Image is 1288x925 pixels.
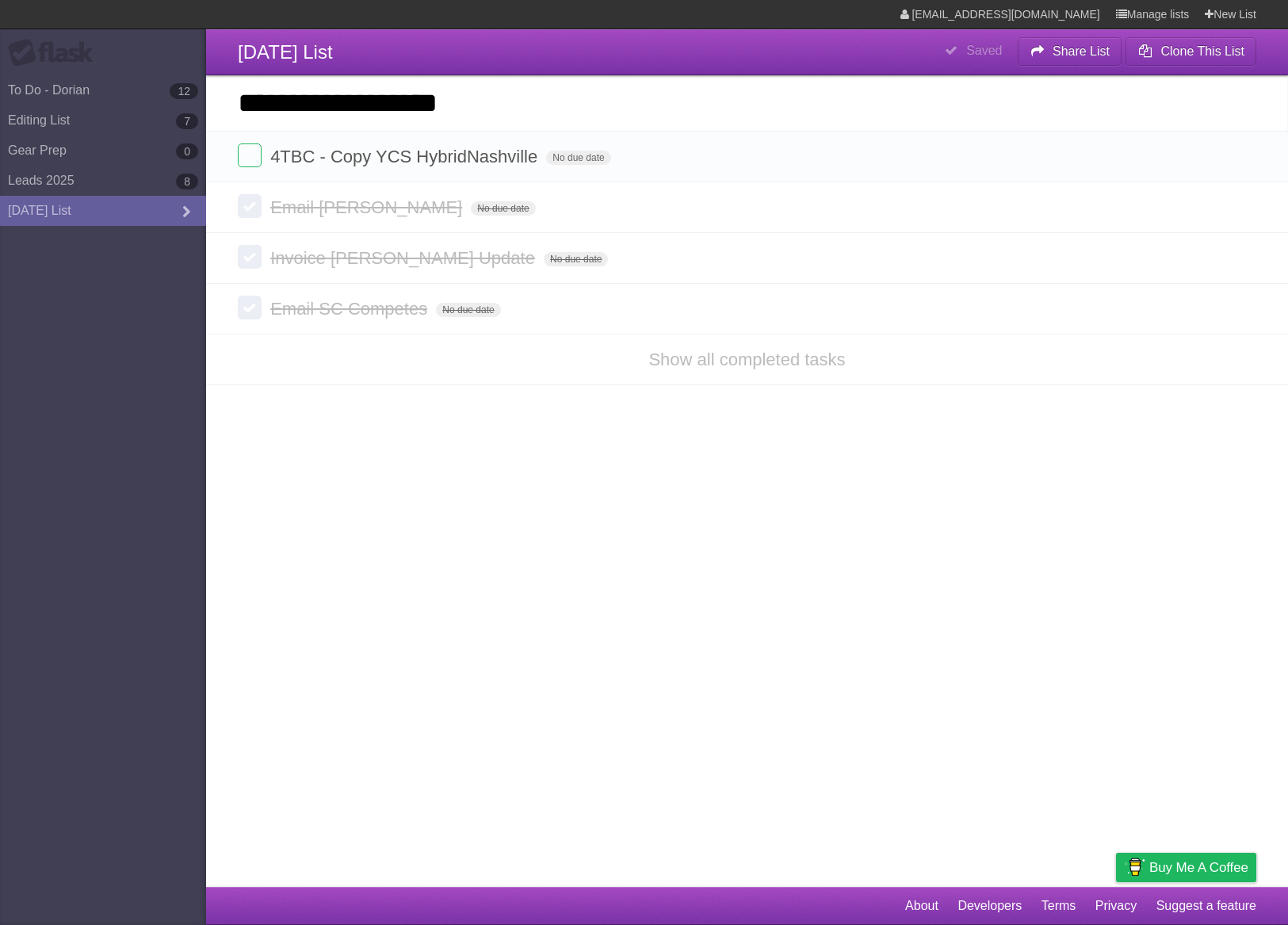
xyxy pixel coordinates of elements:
a: About [905,891,938,921]
a: Privacy [1095,891,1137,921]
b: 12 [170,83,198,99]
b: Clone This List [1160,44,1244,58]
span: Email [PERSON_NAME] [270,197,466,217]
a: Suggest a feature [1156,891,1256,921]
b: 7 [176,113,198,129]
a: Terms [1041,891,1076,921]
b: Saved [966,44,1002,57]
span: 4TBC - Copy YCS HybridNashville [270,147,541,166]
img: Buy me a coffee [1124,854,1145,881]
a: Buy me a coffee [1116,853,1256,882]
span: Invoice [PERSON_NAME] Update [270,248,539,268]
label: Done [238,194,262,218]
button: Share List [1018,37,1122,66]
label: Done [238,245,262,269]
label: Done [238,296,262,319]
span: No due date [436,303,500,317]
a: Show all completed tasks [648,350,845,369]
span: Email SC Competes [270,299,431,319]
span: Buy me a coffee [1149,854,1248,881]
b: 0 [176,143,198,159]
button: Clone This List [1126,37,1256,66]
span: No due date [546,151,610,165]
label: Done [238,143,262,167]
span: No due date [544,252,608,266]
a: Developers [957,891,1022,921]
div: Flask [8,39,103,67]
span: [DATE] List [238,41,333,63]
span: No due date [471,201,535,216]
b: 8 [176,174,198,189]
b: Share List [1053,44,1110,58]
